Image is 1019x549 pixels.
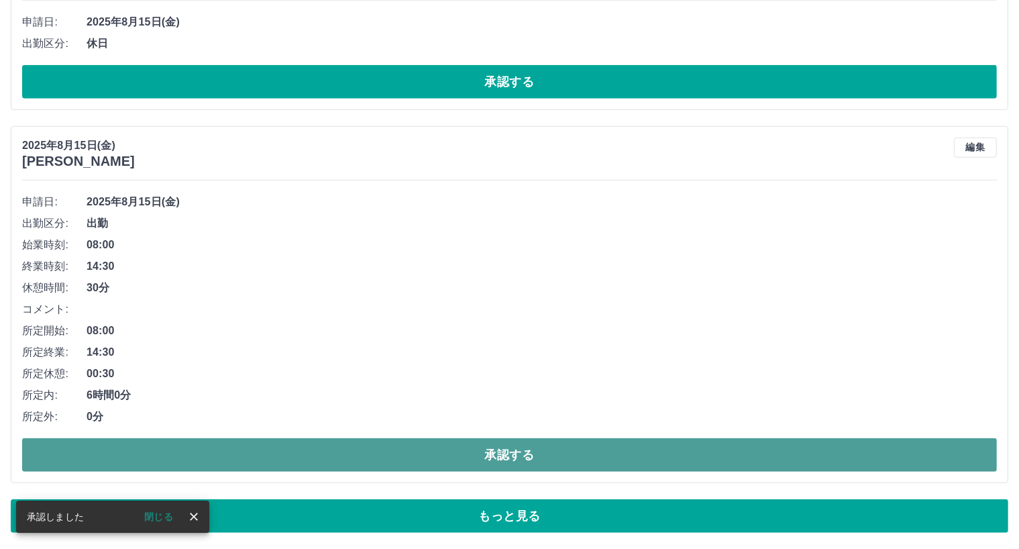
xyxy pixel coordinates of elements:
button: もっと見る [11,499,1008,533]
span: 所定内: [22,387,87,403]
span: 08:00 [87,237,997,253]
button: 承認する [22,438,997,472]
span: 08:00 [87,323,997,339]
span: 出勤区分: [22,215,87,232]
span: 14:30 [87,344,997,360]
button: 閉じる [133,507,184,527]
span: 所定開始: [22,323,87,339]
span: コメント: [22,301,87,317]
span: 2025年8月15日(金) [87,194,997,210]
span: 所定休憩: [22,366,87,382]
span: 14:30 [87,258,997,274]
span: 申請日: [22,194,87,210]
span: 出勤区分: [22,36,87,52]
span: 所定外: [22,409,87,425]
h3: [PERSON_NAME] [22,154,135,169]
span: 所定終業: [22,344,87,360]
span: 6時間0分 [87,387,997,403]
div: 承認しました [27,505,84,529]
button: 承認する [22,65,997,99]
span: 0分 [87,409,997,425]
p: 2025年8月15日(金) [22,138,135,154]
button: 編集 [954,138,997,158]
span: 00:30 [87,366,997,382]
span: 出勤 [87,215,997,232]
span: 申請日: [22,14,87,30]
span: 始業時刻: [22,237,87,253]
span: 休憩時間: [22,280,87,296]
span: 終業時刻: [22,258,87,274]
span: 休日 [87,36,997,52]
span: 30分 [87,280,997,296]
span: 2025年8月15日(金) [87,14,997,30]
button: close [184,507,204,527]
